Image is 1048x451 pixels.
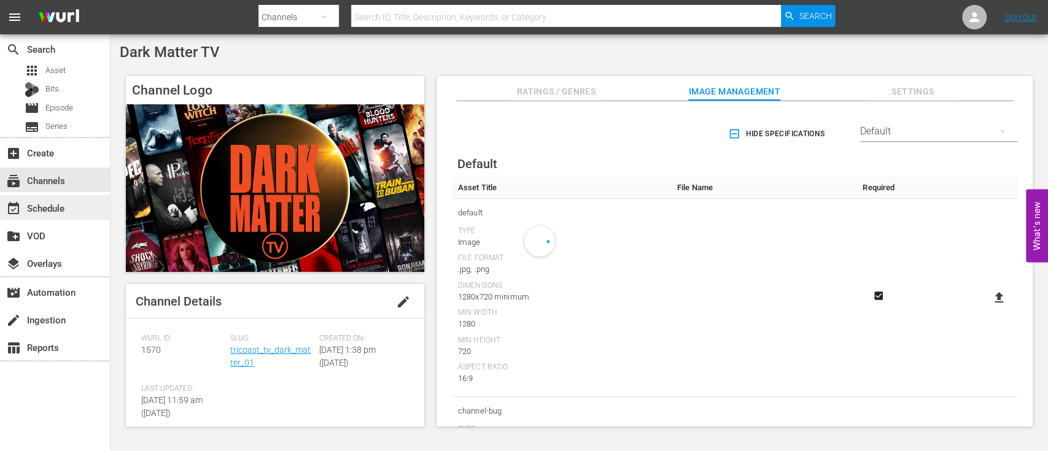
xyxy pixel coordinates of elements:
div: Bits [25,82,39,97]
button: Search [781,5,835,27]
a: tricoast_tv_dark_matter_01 [230,345,311,368]
span: Channels [6,174,21,188]
a: Sign Out [1004,12,1036,22]
div: Min Width [458,308,665,318]
span: Schedule [6,201,21,216]
div: 1280 [458,318,665,330]
span: 1570 [141,345,161,355]
span: VOD [6,229,21,244]
div: Dimensions [458,281,665,291]
span: Last Updated: [141,384,224,394]
div: .jpg, .png [458,263,665,276]
span: Create [6,146,21,161]
th: File Name [671,177,856,199]
span: Search [6,42,21,57]
span: Ingestion [6,313,21,328]
span: Ratings / Genres [510,84,602,99]
span: Automation [6,285,21,300]
div: 1280x720 minimum [458,291,665,303]
div: 16:9 [458,372,665,385]
th: Required [856,177,902,199]
div: File Format [458,253,665,263]
img: ans4CAIJ8jUAAAAAAAAAAAAAAAAAAAAAAAAgQb4GAAAAAAAAAAAAAAAAAAAAAAAAJMjXAAAAAAAAAAAAAAAAAAAAAAAAgAT5G... [29,3,88,32]
span: Hide Specifications [731,128,825,141]
span: Episode [45,102,73,114]
svg: Required [871,290,886,301]
div: Default [860,114,1017,148]
button: Hide Specifications [726,117,829,151]
span: Asset [25,63,39,78]
span: Image Management [688,84,780,99]
div: Type [458,425,665,434]
button: Open Feedback Widget [1026,189,1048,262]
span: Asset [45,64,66,77]
th: Asset Title [452,177,671,199]
img: Dark Matter TV [126,104,424,272]
div: Min Height [458,336,665,345]
span: Created On: [319,334,402,344]
span: Series [25,120,39,134]
span: Settings [867,84,959,99]
span: Channel Details [136,294,222,309]
span: Overlays [6,256,21,271]
span: Wurl ID: [141,334,224,344]
span: Bits [45,83,59,95]
span: Episode [25,101,39,115]
span: edit [396,295,411,309]
span: Dark Matter TV [120,44,220,61]
button: edit [389,287,418,317]
span: Reports [6,341,21,355]
h4: Channel Logo [126,76,424,104]
span: Search [799,5,831,27]
div: 720 [458,345,665,358]
span: Default [457,156,497,171]
div: Aspect Ratio [458,363,665,372]
span: Slug: [230,334,313,344]
span: [DATE] 11:59 am ([DATE]) [141,395,203,418]
div: Type [458,226,665,236]
span: Series [45,120,68,133]
div: Image [458,236,665,249]
span: [DATE] 1:38 pm ([DATE]) [319,345,376,368]
span: default [458,205,665,221]
span: channel-bug [458,403,665,419]
span: menu [7,10,22,25]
